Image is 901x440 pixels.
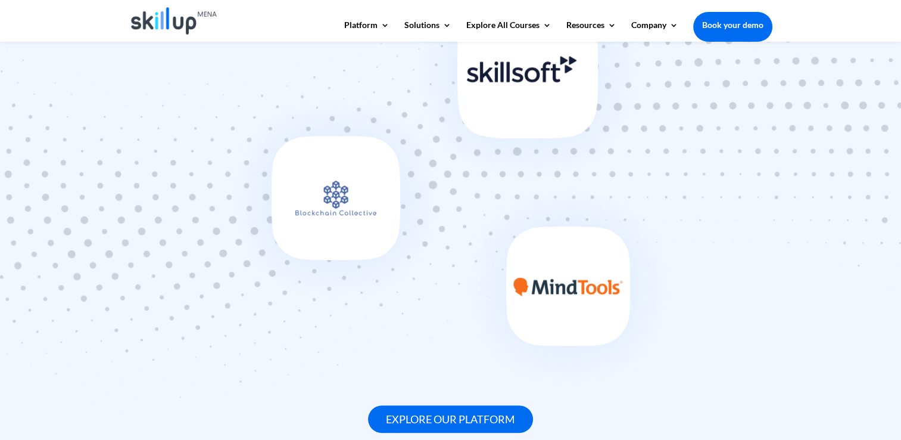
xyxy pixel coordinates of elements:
a: Company [631,21,678,41]
a: Explore All Courses [466,21,551,41]
iframe: Chat Widget [719,311,901,440]
img: Skillup Mena [131,7,217,35]
a: Resources [566,21,616,41]
a: Explore our platform [368,405,533,433]
a: Book your demo [693,12,772,38]
a: Solutions [404,21,451,41]
div: أداة الدردشة [719,311,901,440]
a: Platform [344,21,389,41]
